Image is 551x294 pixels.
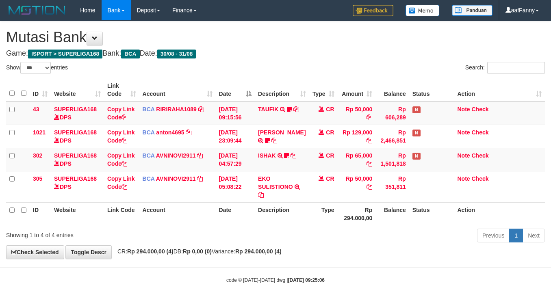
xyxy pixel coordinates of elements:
th: Description: activate to sort column ascending [255,78,309,102]
td: DPS [51,148,104,171]
a: Copy Link Code [107,129,135,144]
a: Note [457,175,470,182]
a: Copy Rp 50,000 to clipboard [367,184,372,190]
th: Link Code: activate to sort column ascending [104,78,139,102]
td: Rp 2,466,851 [375,125,409,148]
td: Rp 351,811 [375,171,409,202]
a: SUPERLIGA168 [54,106,97,112]
th: Status [409,202,454,225]
th: Website: activate to sort column ascending [51,78,104,102]
div: Showing 1 to 4 of 4 entries [6,228,223,239]
img: panduan.png [452,5,492,16]
th: Amount: activate to sort column ascending [338,78,376,102]
a: Copy Rp 50,000 to clipboard [367,114,372,121]
span: CR [326,106,334,112]
span: 1021 [33,129,46,136]
a: Previous [477,229,510,242]
strong: [DATE] 09:25:06 [288,277,325,283]
th: Status [409,78,454,102]
span: CR [326,129,334,136]
td: DPS [51,125,104,148]
th: Date [216,202,255,225]
span: CR: DB: Variance: [113,248,282,255]
td: [DATE] 09:15:56 [216,102,255,125]
a: Copy AVNINOVI2911 to clipboard [197,152,203,159]
td: Rp 50,000 [338,171,376,202]
strong: Rp 294.000,00 (4) [235,248,282,255]
th: ID [30,202,51,225]
span: Has Note [412,130,421,136]
th: Description [255,202,309,225]
a: Copy anton4695 to clipboard [186,129,191,136]
small: code © [DATE]-[DATE] dwg | [226,277,325,283]
span: ISPORT > SUPERLIGA168 [28,50,102,58]
td: DPS [51,102,104,125]
img: Button%20Memo.svg [406,5,440,16]
th: Type [309,202,338,225]
a: Copy Rp 65,000 to clipboard [367,160,372,167]
a: 1 [509,229,523,242]
h4: Game: Bank: Date: [6,50,545,58]
th: Action: activate to sort column ascending [454,78,545,102]
td: [DATE] 04:57:29 [216,148,255,171]
a: Copy RIRIRAHA1089 to clipboard [198,106,204,112]
a: Toggle Descr [65,245,112,259]
input: Search: [487,62,545,74]
td: Rp 606,289 [375,102,409,125]
th: Action [454,202,545,225]
span: CR [326,152,334,159]
td: Rp 50,000 [338,102,376,125]
span: 305 [33,175,42,182]
td: DPS [51,171,104,202]
a: Copy TAUFIK to clipboard [293,106,299,112]
a: Copy Rp 129,000 to clipboard [367,137,372,144]
a: Check [471,175,488,182]
a: EKO SULISTIONO [258,175,293,190]
a: Copy EKO SULISTIONO to clipboard [258,192,264,198]
a: Check [471,129,488,136]
a: AVNINOVI2911 [156,152,196,159]
td: Rp 129,000 [338,125,376,148]
th: Date: activate to sort column descending [216,78,255,102]
th: Balance [375,202,409,225]
td: Rp 1,501,818 [375,148,409,171]
strong: Rp 0,00 (0) [183,248,212,255]
span: 30/08 - 31/08 [157,50,196,58]
td: Rp 65,000 [338,148,376,171]
a: ISHAK [258,152,276,159]
a: Next [523,229,545,242]
span: BCA [121,50,139,58]
td: [DATE] 23:09:44 [216,125,255,148]
span: BCA [143,129,155,136]
a: Copy Link Code [107,175,135,190]
a: Note [457,129,470,136]
label: Show entries [6,62,68,74]
a: SUPERLIGA168 [54,175,97,182]
a: SUPERLIGA168 [54,129,97,136]
span: BCA [143,106,155,112]
select: Showentries [20,62,51,74]
span: 43 [33,106,39,112]
strong: Rp 294.000,00 (4) [127,248,174,255]
a: Copy Link Code [107,106,135,121]
th: Link Code [104,202,139,225]
img: Feedback.jpg [353,5,393,16]
span: Has Note [412,153,421,160]
a: RIRIRAHA1089 [156,106,197,112]
a: Note [457,152,470,159]
td: [DATE] 05:08:22 [216,171,255,202]
th: ID: activate to sort column ascending [30,78,51,102]
a: Check Selected [6,245,64,259]
a: Check [471,106,488,112]
label: Search: [465,62,545,74]
th: Website [51,202,104,225]
a: Copy Link Code [107,152,135,167]
h1: Mutasi Bank [6,29,545,45]
th: Balance [375,78,409,102]
a: Check [471,152,488,159]
a: Copy SRI BASUKI to clipboard [271,137,277,144]
a: anton4695 [156,129,184,136]
a: SUPERLIGA168 [54,152,97,159]
a: TAUFIK [258,106,278,112]
a: Note [457,106,470,112]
